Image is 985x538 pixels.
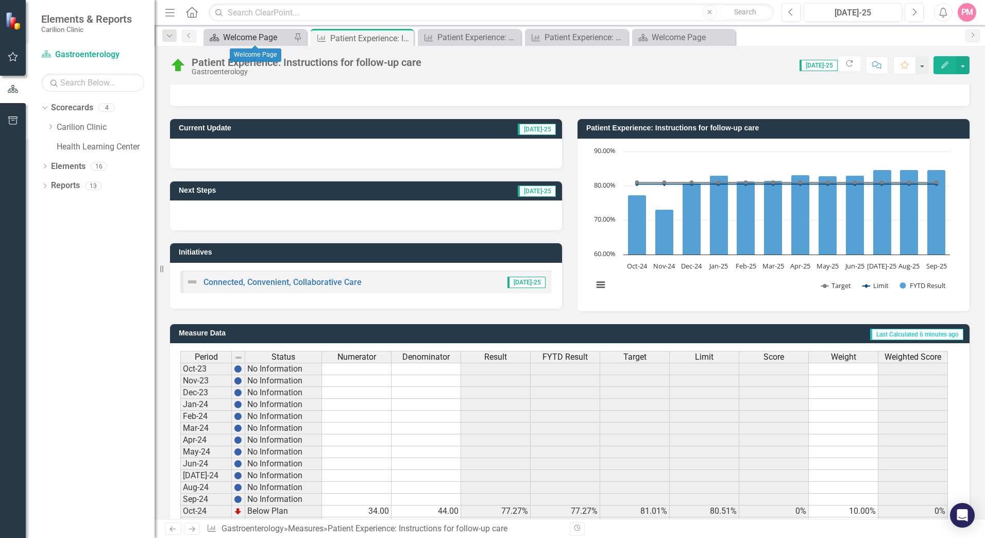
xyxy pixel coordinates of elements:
path: Jul-25, 84.72222222. FYTD Result. [873,170,892,255]
img: TnMDeAgwAPMxUmUi88jYAAAAAElFTkSuQmCC [234,507,242,515]
td: 77.27% [531,506,600,517]
h3: Patient Experience: Instructions for follow-up care [586,124,964,132]
td: Nov-23 [180,375,232,387]
img: BgCOk07PiH71IgAAAABJRU5ErkJggg== [234,377,242,385]
input: Search Below... [41,74,144,92]
div: Patient Experience: CP efforts to include in decisions [437,31,518,44]
span: Weight [831,352,856,362]
td: No Information [245,482,322,494]
path: Nov-24, 81.01. Target. [663,180,667,184]
td: Jun-24 [180,458,232,470]
h3: Current Update [179,124,395,132]
img: BgCOk07PiH71IgAAAABJRU5ErkJggg== [234,495,242,503]
div: Patient Experience: Instructions for follow-up care [330,32,411,45]
button: PM [958,3,976,22]
img: BgCOk07PiH71IgAAAABJRU5ErkJggg== [234,389,242,397]
td: 81.01% [600,506,670,517]
h3: Measure Data [179,329,440,337]
svg: Interactive chart [588,146,955,301]
span: FYTD Result [542,352,588,362]
path: Dec-24, 81.01. Target. [690,180,694,184]
a: Welcome Page [635,31,733,44]
td: 77.27% [461,506,531,517]
span: Elements & Reports [41,13,132,25]
span: Limit [695,352,714,362]
span: Last Calculated 6 minutes ago [870,329,963,340]
div: Patient Experience: Instructions for follow-up care [328,524,507,533]
path: Aug-25, 81.01. Target. [907,180,911,184]
td: Dec-23 [180,387,232,399]
td: No Information [245,494,322,506]
div: 4 [98,104,115,112]
path: Dec-24, 80.70175439. FYTD Result. [683,183,701,255]
path: Oct-24, 81.01. Target. [635,180,639,184]
span: Period [195,352,218,362]
text: 80.00% [594,180,616,190]
span: Denominator [402,352,450,362]
path: Mar-25, 81.01. Target. [771,180,775,184]
img: 8DAGhfEEPCf229AAAAAElFTkSuQmCC [234,354,243,362]
td: Oct-24 [180,506,232,517]
td: Nov-24 [180,517,232,529]
td: No Information [245,470,322,482]
td: No Information [245,375,322,387]
a: Patient Experience: Overall Doctor Rating [528,31,625,44]
text: 90.00% [594,146,616,155]
td: Feb-24 [180,411,232,423]
div: 13 [85,181,101,190]
td: 67.65% [461,517,531,529]
path: Mar-25, 81.53846154. FYTD Result. [764,180,783,255]
path: Jun-25, 83.05785124. FYTD Result. [846,175,864,255]
a: Connected, Convenient, Collaborative Care [203,277,362,287]
path: Nov-24, 73.07692308. FYTD Result. [655,209,674,255]
div: Welcome Page [230,48,281,62]
path: Aug-25, 84.72222222. FYTD Result. [900,170,919,255]
span: Numerator [337,352,376,362]
text: Dec-24 [681,261,702,271]
text: Aug-25 [898,261,920,271]
path: Apr-25, 83.17757009. FYTD Result. [791,175,810,255]
td: No Information [245,423,322,434]
td: No Information [245,411,322,423]
span: [DATE]-25 [518,186,556,197]
td: May-24 [180,446,232,458]
text: Oct-24 [627,261,648,271]
a: Carilion Clinic [57,122,155,133]
text: [DATE]-25 [867,261,896,271]
td: No Information [245,387,322,399]
path: Jan-25, 81.01. Target. [717,180,721,184]
td: 34.00 [392,517,461,529]
td: 10.00% [809,506,878,517]
td: Below Plan [245,517,322,529]
a: Gastroenterology [222,524,284,533]
button: Show FYTD Result [900,281,946,290]
path: May-25, 81.01. Target. [826,180,830,184]
text: Feb-25 [736,261,756,271]
img: ClearPoint Strategy [5,12,23,30]
img: On Target [170,57,186,74]
a: Reports [51,180,80,192]
div: Patient Experience: Overall Doctor Rating [545,31,625,44]
div: 16 [91,162,107,171]
td: No Information [245,363,322,375]
div: Open Intercom Messenger [950,503,975,528]
text: Nov-24 [653,261,675,271]
td: No Information [245,434,322,446]
td: 0% [739,506,809,517]
g: FYTD Result, series 3 of 3. Bar series with 12 bars. [628,170,946,255]
td: Below Plan [245,506,322,517]
span: [DATE]-25 [800,60,838,71]
td: 0% [878,506,948,517]
text: Apr-25 [790,261,810,271]
td: 44.00 [392,506,461,517]
div: Welcome Page [652,31,733,44]
span: Search [734,8,756,16]
path: Jan-25, 82.9787234. FYTD Result. [710,175,728,255]
a: Measures [288,524,324,533]
span: Status [271,352,295,362]
path: Oct-24, 77.27272727. FYTD Result. [628,195,647,255]
small: Carilion Clinic [41,25,132,33]
td: Mar-24 [180,423,232,434]
path: May-25, 82.91666667. FYTD Result. [819,176,837,255]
